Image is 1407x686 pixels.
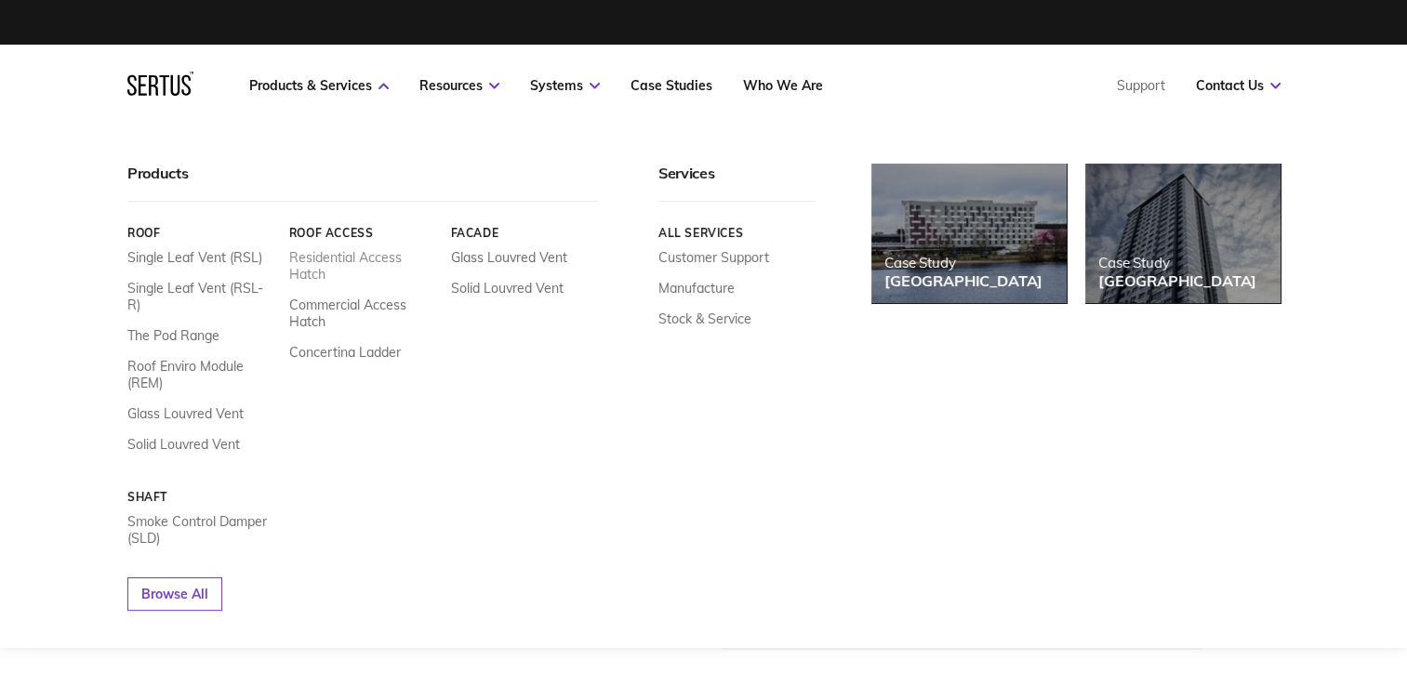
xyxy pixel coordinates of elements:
[658,164,816,202] div: Services
[658,249,769,266] a: Customer Support
[127,164,598,202] div: Products
[1098,254,1256,271] div: Case Study
[1196,77,1281,94] a: Contact Us
[871,164,1067,303] a: Case Study[GEOGRAPHIC_DATA]
[127,327,219,344] a: The Pod Range
[450,226,598,240] a: Facade
[127,490,275,504] a: Shaft
[658,226,816,240] a: All services
[743,77,823,94] a: Who We Are
[630,77,712,94] a: Case Studies
[884,254,1042,271] div: Case Study
[288,344,400,361] a: Concertina Ladder
[127,405,244,422] a: Glass Louvred Vent
[127,280,275,313] a: Single Leaf Vent (RSL-R)
[450,280,563,297] a: Solid Louvred Vent
[127,577,222,611] a: Browse All
[884,271,1042,290] div: [GEOGRAPHIC_DATA]
[419,77,499,94] a: Resources
[249,77,389,94] a: Products & Services
[1098,271,1256,290] div: [GEOGRAPHIC_DATA]
[127,226,275,240] a: Roof
[658,310,751,327] a: Stock & Service
[127,249,262,266] a: Single Leaf Vent (RSL)
[1085,164,1281,303] a: Case Study[GEOGRAPHIC_DATA]
[288,249,436,283] a: Residential Access Hatch
[530,77,600,94] a: Systems
[127,436,240,453] a: Solid Louvred Vent
[658,280,735,297] a: Manufacture
[1117,77,1165,94] a: Support
[127,513,275,547] a: Smoke Control Damper (SLD)
[450,249,566,266] a: Glass Louvred Vent
[288,226,436,240] a: Roof Access
[288,297,436,330] a: Commercial Access Hatch
[127,358,275,391] a: Roof Enviro Module (REM)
